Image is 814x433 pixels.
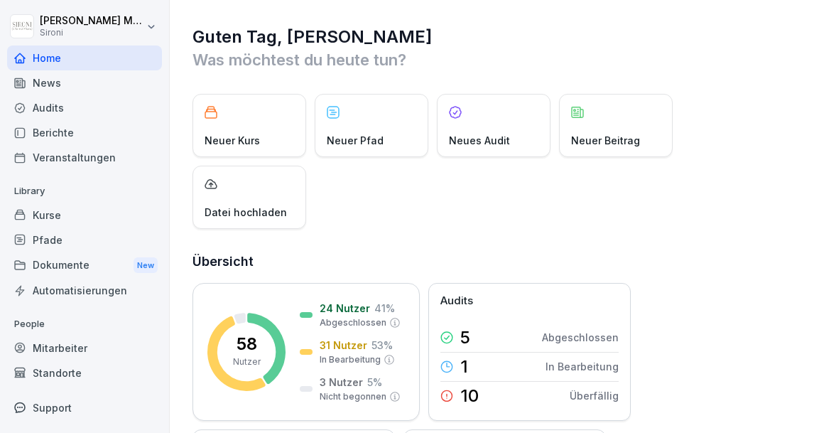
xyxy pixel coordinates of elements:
p: Nicht begonnen [320,390,386,403]
p: 10 [460,387,479,405]
p: In Bearbeitung [546,359,619,374]
p: Abgeschlossen [542,330,619,345]
a: DokumenteNew [7,252,162,279]
a: Berichte [7,120,162,145]
p: Neues Audit [449,133,510,148]
div: Support [7,395,162,420]
p: Library [7,180,162,203]
div: New [134,257,158,274]
a: Mitarbeiter [7,336,162,360]
p: 5 [460,329,470,346]
a: News [7,70,162,95]
p: In Bearbeitung [320,353,381,366]
p: 31 Nutzer [320,338,367,353]
p: 58 [237,336,257,353]
p: 3 Nutzer [320,375,363,390]
p: Was möchtest du heute tun? [192,48,793,71]
a: Automatisierungen [7,278,162,303]
a: Home [7,46,162,70]
p: 1 [460,358,468,375]
p: Neuer Pfad [327,133,384,148]
a: Pfade [7,228,162,252]
p: 24 Nutzer [320,301,370,316]
p: Datei hochladen [205,205,287,220]
div: Dokumente [7,252,162,279]
p: 5 % [367,375,382,390]
p: Abgeschlossen [320,316,386,329]
a: Veranstaltungen [7,145,162,170]
a: Standorte [7,360,162,385]
p: Neuer Kurs [205,133,260,148]
p: People [7,313,162,336]
a: Audits [7,95,162,120]
p: Nutzer [233,356,261,368]
p: Neuer Beitrag [571,133,640,148]
p: Überfällig [570,388,619,403]
p: 53 % [371,338,393,353]
p: 41 % [374,301,395,316]
a: Kurse [7,203,162,228]
p: [PERSON_NAME] Malec [40,15,143,27]
p: Audits [440,293,473,309]
p: Sironi [40,28,143,38]
h2: Übersicht [192,252,793,272]
h1: Guten Tag, [PERSON_NAME] [192,26,793,48]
